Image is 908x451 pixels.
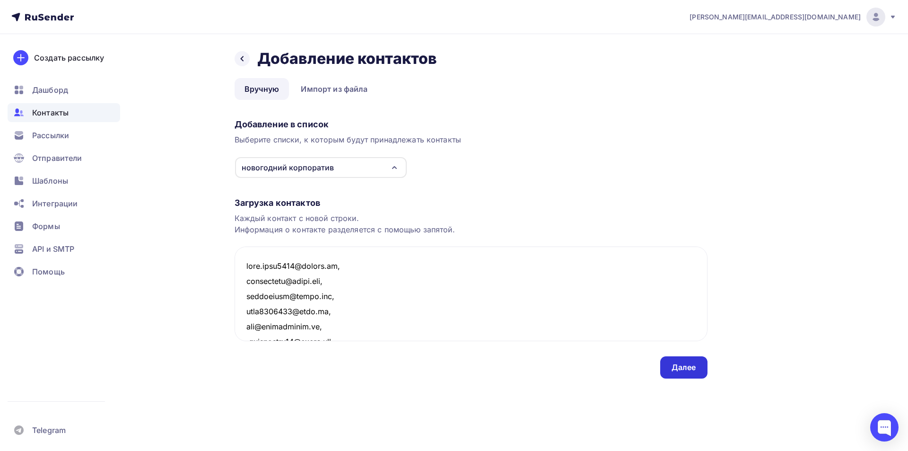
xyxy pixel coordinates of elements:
a: Дашборд [8,80,120,99]
span: Рассылки [32,130,69,141]
a: Рассылки [8,126,120,145]
span: Telegram [32,424,66,436]
div: Добавление в список [235,119,707,130]
span: Отправители [32,152,82,164]
a: Вручную [235,78,289,100]
span: Дашборд [32,84,68,96]
div: Каждый контакт с новой строки. Информация о контакте разделяется с помощью запятой. [235,212,707,235]
div: Выберите списки, к которым будут принадлежать контакты [235,134,707,145]
a: Шаблоны [8,171,120,190]
span: API и SMTP [32,243,74,255]
a: Формы [8,217,120,236]
button: новогодний корпоратив [235,157,407,178]
div: Загрузка контактов [235,197,707,209]
a: Контакты [8,103,120,122]
div: новогодний корпоратив [242,162,334,173]
a: Импорт из файла [291,78,377,100]
span: Интеграции [32,198,78,209]
a: Отправители [8,149,120,168]
span: Помощь [32,266,65,277]
span: Формы [32,221,60,232]
div: Далее [672,362,696,373]
h2: Добавление контактов [257,49,437,68]
span: Шаблоны [32,175,68,186]
span: [PERSON_NAME][EMAIL_ADDRESS][DOMAIN_NAME] [690,12,861,22]
div: Создать рассылку [34,52,104,63]
a: [PERSON_NAME][EMAIL_ADDRESS][DOMAIN_NAME] [690,8,897,27]
span: Контакты [32,107,69,118]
